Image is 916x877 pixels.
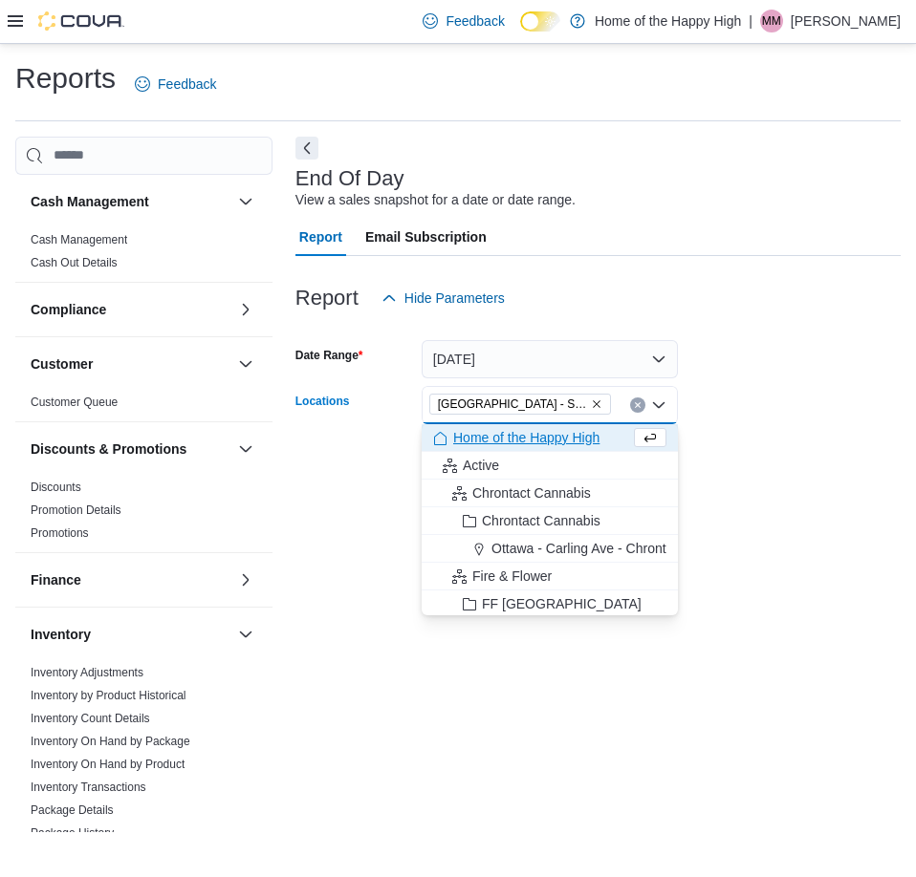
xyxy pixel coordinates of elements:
[374,279,513,317] button: Hide Parameters
[31,396,118,409] a: Customer Queue
[31,826,114,840] a: Package History
[482,594,642,613] span: FF [GEOGRAPHIC_DATA]
[31,780,146,795] span: Inventory Transactions
[31,825,114,841] span: Package History
[482,511,600,530] span: Chrontact Cannabis
[422,535,678,563] button: Ottawa - Carling Ave - Chrontact Cannabis
[422,480,678,507] button: Chrontact Cannabis
[234,623,257,646] button: Inventory
[31,525,89,541] span: Promotions
[31,625,230,644] button: Inventory
[31,300,106,319] h3: Compliance
[791,10,901,32] p: [PERSON_NAME]
[295,287,359,310] h3: Report
[31,570,230,589] button: Finance
[31,625,91,644] h3: Inventory
[31,803,114,817] a: Package Details
[31,781,146,794] a: Inventory Transactions
[31,233,127,246] a: Cash Management
[295,167,404,190] h3: End Of Day
[762,10,781,32] span: MM
[591,398,602,410] button: Remove Winnipeg - Southglen - Fire & Flower from selection in this group
[472,483,591,503] span: Chrontact Cannabis
[422,340,678,378] button: [DATE]
[31,255,118,270] span: Cash Out Details
[295,190,576,210] div: View a sales snapshot for a date or date range.
[31,666,143,679] a: Inventory Adjustments
[234,190,257,213] button: Cash Management
[295,348,363,363] label: Date Range
[422,507,678,535] button: Chrontact Cannabis
[31,480,81,495] span: Discounts
[15,59,116,97] h1: Reports
[31,758,185,771] a: Inventory On Hand by Product
[422,424,678,452] button: Home of the Happy High
[31,192,230,211] button: Cash Management
[520,11,560,32] input: Dark Mode
[295,137,318,160] button: Next
[453,428,600,447] span: Home of the Happy High
[31,526,89,540] a: Promotions
[15,476,273,552] div: Discounts & Promotions
[234,568,257,591] button: Finance
[595,10,741,32] p: Home of the Happy High
[422,563,678,590] button: Fire & Flower
[760,10,783,32] div: Matthew Masnyk
[31,757,185,772] span: Inventory On Hand by Product
[31,232,127,247] span: Cash Management
[31,712,150,725] a: Inventory Count Details
[438,395,587,414] span: [GEOGRAPHIC_DATA] - Southglen - Fire & Flower
[404,289,505,308] span: Hide Parameters
[31,481,81,494] a: Discounts
[472,567,552,586] span: Fire & Flower
[422,590,678,618] button: FF [GEOGRAPHIC_DATA]
[31,665,143,680] span: Inventory Adjustments
[446,11,504,31] span: Feedback
[234,353,257,375] button: Customer
[31,439,230,459] button: Discounts & Promotions
[31,439,186,459] h3: Discounts & Promotions
[234,438,257,460] button: Discounts & Promotions
[630,397,645,413] button: Clear input
[422,452,678,480] button: Active
[651,397,666,413] button: Close list of options
[429,394,611,415] span: Winnipeg - Southglen - Fire & Flower
[38,11,124,31] img: Cova
[365,218,487,256] span: Email Subscription
[31,503,121,518] span: Promotion Details
[463,456,499,475] span: Active
[749,10,752,32] p: |
[31,689,186,702] a: Inventory by Product Historical
[127,65,224,103] a: Feedback
[299,218,342,256] span: Report
[15,228,273,282] div: Cash Management
[234,298,257,321] button: Compliance
[491,539,744,558] span: Ottawa - Carling Ave - Chrontact Cannabis
[295,394,350,409] label: Locations
[31,711,150,726] span: Inventory Count Details
[31,735,190,748] a: Inventory On Hand by Package
[31,395,118,410] span: Customer Queue
[31,802,114,818] span: Package Details
[31,192,149,211] h3: Cash Management
[158,75,216,94] span: Feedback
[31,503,121,517] a: Promotion Details
[415,2,512,40] a: Feedback
[31,256,118,269] a: Cash Out Details
[31,570,81,589] h3: Finance
[31,688,186,703] span: Inventory by Product Historical
[31,734,190,749] span: Inventory On Hand by Package
[31,354,93,374] h3: Customer
[15,391,273,421] div: Customer
[31,354,230,374] button: Customer
[31,300,230,319] button: Compliance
